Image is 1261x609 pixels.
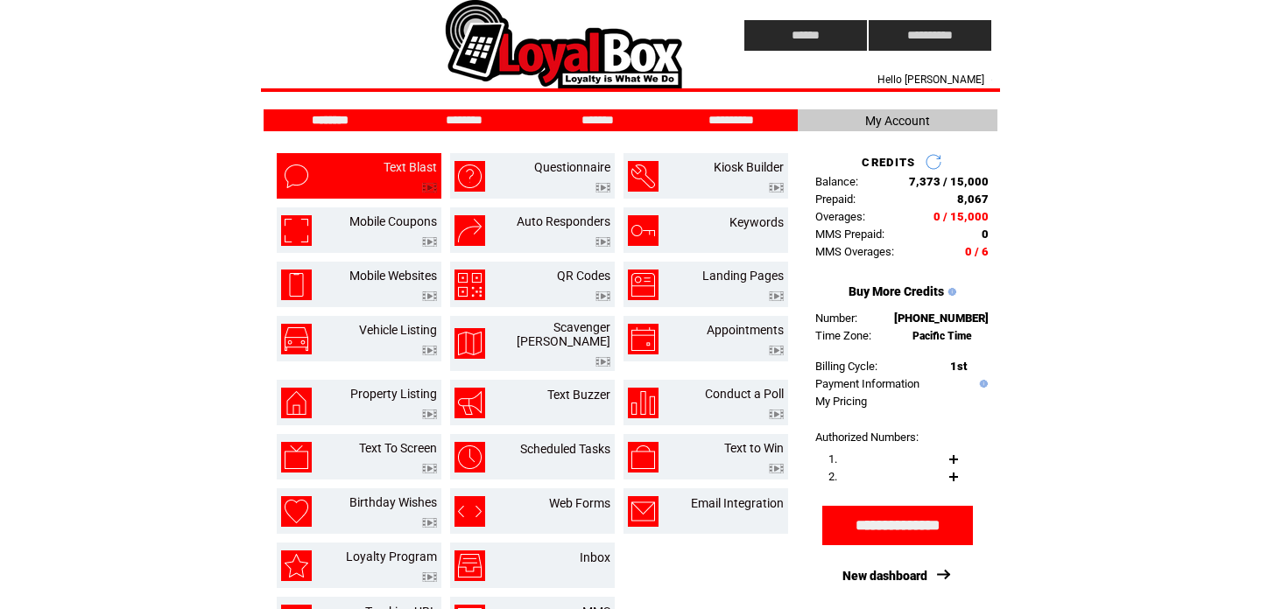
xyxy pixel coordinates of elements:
span: 7,373 / 15,000 [909,175,989,188]
a: Birthday Wishes [349,495,437,509]
a: Mobile Coupons [349,214,437,228]
a: Keywords [729,215,784,229]
a: Text To Screen [359,441,437,455]
img: scheduled-tasks.png [454,442,485,472]
img: video.png [769,291,784,301]
span: Overages: [815,210,865,223]
span: 2. [828,470,837,483]
a: Buy More Credits [849,284,944,298]
img: text-to-screen.png [281,442,312,472]
img: text-blast.png [281,161,312,192]
span: Billing Cycle: [815,360,877,373]
a: Text Buzzer [547,388,610,402]
img: video.png [769,409,784,419]
img: video.png [422,409,437,419]
a: My Pricing [815,395,867,408]
span: MMS Prepaid: [815,227,884,241]
img: video.png [422,346,437,355]
a: Auto Responders [517,214,610,228]
img: email-integration.png [628,496,659,527]
span: 1. [828,452,837,465]
span: 0 / 15,000 [933,210,989,223]
span: 0 [982,227,989,241]
img: qr-codes.png [454,269,485,300]
span: [PHONE_NUMBER] [894,311,989,325]
span: Balance: [815,175,858,188]
span: 0 / 6 [965,245,989,258]
img: questionnaire.png [454,161,485,192]
img: video.png [595,237,610,247]
a: Landing Pages [702,269,784,283]
span: My Account [865,114,930,128]
img: scavenger-hunt.png [454,328,485,359]
img: video.png [595,291,610,301]
span: CREDITS [862,156,915,169]
img: web-forms.png [454,496,485,527]
a: New dashboard [842,569,927,583]
a: Conduct a Poll [705,387,784,401]
a: Property Listing [350,387,437,401]
span: 1st [950,360,967,373]
img: inbox.png [454,550,485,581]
img: landing-pages.png [628,269,659,300]
a: Email Integration [691,496,784,510]
span: Prepaid: [815,192,856,206]
img: video.png [769,464,784,473]
span: Pacific Time [912,330,972,342]
a: Loyalty Program [346,549,437,563]
img: video.png [422,464,437,473]
img: video.png [422,183,437,192]
img: property-listing.png [281,388,312,418]
span: Time Zone: [815,329,871,342]
img: video.png [595,357,610,367]
span: 8,067 [957,192,989,206]
img: help.gif [944,288,956,296]
a: QR Codes [557,269,610,283]
a: Text Blast [384,160,437,174]
img: video.png [422,291,437,301]
img: mobile-coupons.png [281,215,312,246]
a: Scheduled Tasks [520,442,610,456]
img: auto-responders.png [454,215,485,246]
img: vehicle-listing.png [281,324,312,354]
img: kiosk-builder.png [628,161,659,192]
img: text-buzzer.png [454,388,485,418]
a: Text to Win [724,441,784,455]
img: text-to-win.png [628,442,659,472]
a: Web Forms [549,496,610,510]
img: birthday-wishes.png [281,496,312,527]
a: Vehicle Listing [359,323,437,337]
img: loyalty-program.png [281,550,312,581]
span: Authorized Numbers: [815,430,919,444]
img: keywords.png [628,215,659,246]
a: Mobile Websites [349,269,437,283]
a: Payment Information [815,377,919,390]
img: video.png [595,183,610,192]
a: Scavenger [PERSON_NAME] [517,320,610,348]
a: Appointments [707,323,784,337]
img: mobile-websites.png [281,269,312,300]
img: video.png [422,518,437,528]
img: video.png [769,183,784,192]
img: help.gif [976,380,988,388]
a: Kiosk Builder [714,160,784,174]
span: Number: [815,311,857,325]
img: video.png [422,572,437,582]
a: Inbox [580,550,610,564]
span: MMS Overages: [815,245,894,258]
img: video.png [769,346,784,355]
a: Questionnaire [534,160,610,174]
span: Hello [PERSON_NAME] [877,73,984,86]
img: conduct-a-poll.png [628,388,659,418]
img: appointments.png [628,324,659,354]
img: video.png [422,237,437,247]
